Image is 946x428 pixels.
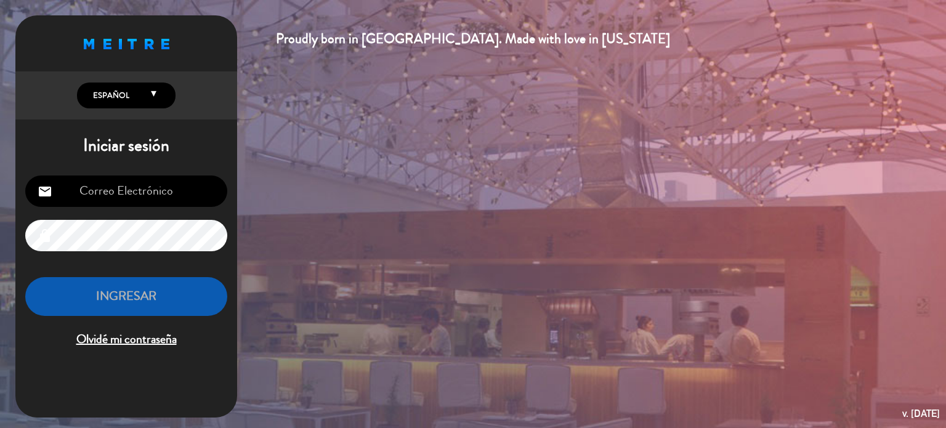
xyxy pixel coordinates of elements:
i: lock [38,228,52,243]
i: email [38,184,52,199]
div: v. [DATE] [902,405,940,422]
h1: Iniciar sesión [15,135,237,156]
input: Correo Electrónico [25,176,227,207]
span: Español [90,89,129,102]
button: INGRESAR [25,277,227,316]
span: Olvidé mi contraseña [25,329,227,350]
